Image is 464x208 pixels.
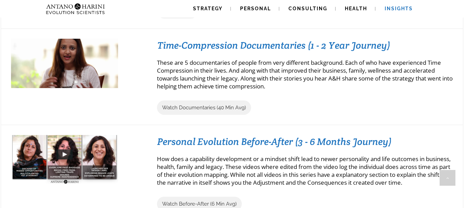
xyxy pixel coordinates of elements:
span: Watch Before-After (6 Min Avg) [162,201,237,207]
span: Consulting [288,6,327,11]
a: Watch Documentaries (40 Min Avg) [157,100,251,115]
h3: Time-Compression Documentaries (1 - 2 Year Journey) [157,39,453,51]
span: Health [345,6,367,11]
img: Priety_Baney [11,124,118,185]
span: Personal [240,6,271,11]
p: These are 5 documentaries of people from very different background. Each of who have experienced ... [157,59,453,90]
span: Watch Documentaries (40 Min Avg) [162,105,246,111]
span: Strategy [193,6,223,11]
p: How does a capability development or a mindset shift lead to newer personality and life outcomes ... [157,155,453,186]
img: sonika_timecompression [11,28,118,88]
span: Insights [385,6,413,11]
h3: Personal Evolution Before-After (3 - 6 Months Journey) [157,135,453,148]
